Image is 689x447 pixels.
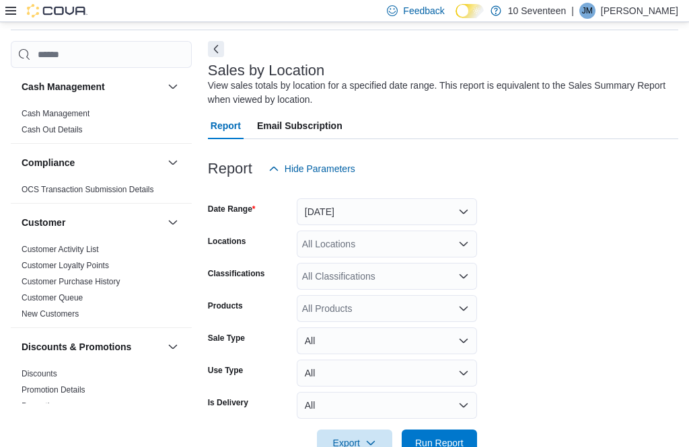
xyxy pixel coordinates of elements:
span: Hide Parameters [285,162,355,175]
span: JM [582,3,593,19]
label: Sale Type [208,333,245,343]
label: Date Range [208,204,256,214]
button: Open list of options [458,271,469,282]
h3: Report [208,161,252,177]
button: Customer [165,214,181,231]
h3: Discounts & Promotions [22,340,131,354]
span: Report [211,112,241,139]
label: Is Delivery [208,397,248,408]
div: Cash Management [11,106,192,143]
h3: Compliance [22,156,75,169]
a: Customer Activity List [22,245,99,254]
label: Classifications [208,268,265,279]
a: Customer Queue [22,293,83,302]
a: Cash Out Details [22,125,83,134]
button: Open list of options [458,239,469,249]
div: Jeremy Mead [579,3,595,19]
button: All [297,360,477,387]
button: Compliance [22,156,162,169]
button: Discounts & Promotions [22,340,162,354]
a: Customer Loyalty Points [22,261,109,270]
a: Promotions [22,401,63,411]
button: [DATE] [297,198,477,225]
button: Cash Management [22,80,162,93]
img: Cova [27,4,87,17]
a: OCS Transaction Submission Details [22,185,154,194]
button: All [297,327,477,354]
a: Cash Management [22,109,89,118]
button: Customer [22,216,162,229]
p: 10 Seventeen [508,3,566,19]
button: Discounts & Promotions [165,339,181,355]
div: Discounts & Promotions [11,366,192,419]
button: Compliance [165,155,181,171]
button: Hide Parameters [263,155,361,182]
label: Products [208,300,243,311]
div: Compliance [11,181,192,203]
div: View sales totals by location for a specified date range. This report is equivalent to the Sales ... [208,79,672,107]
h3: Cash Management [22,80,105,93]
button: Cash Management [165,79,181,95]
a: New Customers [22,309,79,319]
button: All [297,392,477,419]
button: Open list of options [458,303,469,314]
a: Promotion Details [22,385,85,395]
button: Next [208,41,224,57]
label: Use Type [208,365,243,376]
span: Email Subscription [257,112,342,139]
p: [PERSON_NAME] [601,3,678,19]
h3: Sales by Location [208,63,325,79]
a: Customer Purchase History [22,277,120,286]
div: Customer [11,241,192,327]
span: Feedback [403,4,444,17]
a: Discounts [22,369,57,378]
h3: Customer [22,216,65,229]
input: Dark Mode [456,4,484,18]
label: Locations [208,236,246,247]
p: | [571,3,574,19]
